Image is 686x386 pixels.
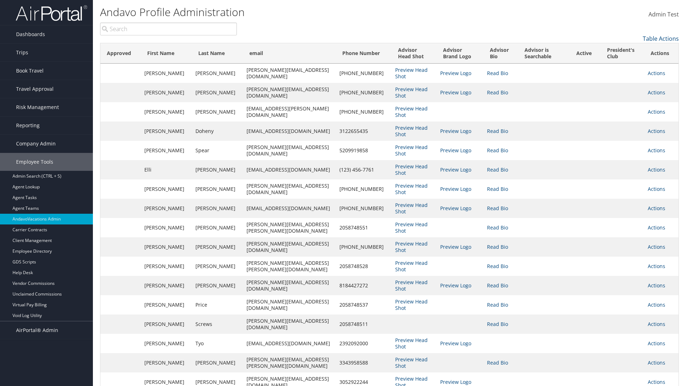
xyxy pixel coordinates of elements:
td: Doheny [192,122,243,141]
td: Screws [192,315,243,334]
a: Preview Logo [440,147,471,154]
a: Preview Logo [440,282,471,289]
a: Actions [648,205,665,212]
a: Preview Head Shot [395,86,428,99]
a: Read Bio [487,70,508,76]
td: [PERSON_NAME][EMAIL_ADDRESS][DOMAIN_NAME] [243,141,335,160]
td: [PERSON_NAME] [141,237,192,257]
span: Reporting [16,117,40,134]
a: Actions [648,89,665,96]
input: Search [100,23,237,35]
th: Actions [644,43,678,64]
a: Read Bio [487,243,508,250]
span: Company Admin [16,135,56,153]
td: 3122655435 [336,122,392,141]
a: Actions [648,147,665,154]
td: [EMAIL_ADDRESS][DOMAIN_NAME] [243,334,335,353]
td: Tyo [192,334,243,353]
a: Read Bio [487,282,508,289]
td: [PERSON_NAME][EMAIL_ADDRESS][PERSON_NAME][DOMAIN_NAME] [243,218,335,237]
td: [PERSON_NAME][EMAIL_ADDRESS][DOMAIN_NAME] [243,64,335,83]
a: Preview Head Shot [395,240,428,253]
td: [PHONE_NUMBER] [336,64,392,83]
span: Risk Management [16,98,59,116]
a: Preview Head Shot [395,221,428,234]
a: Preview Head Shot [395,182,428,196]
td: [PERSON_NAME] [141,276,192,295]
td: [EMAIL_ADDRESS][DOMAIN_NAME] [243,160,335,179]
td: 2392092000 [336,334,392,353]
a: Read Bio [487,263,508,269]
td: [PERSON_NAME] [141,334,192,353]
td: [PERSON_NAME] [141,122,192,141]
a: Actions [648,340,665,347]
td: [PERSON_NAME] [141,199,192,218]
td: Spear [192,141,243,160]
td: [EMAIL_ADDRESS][PERSON_NAME][DOMAIN_NAME] [243,102,335,122]
td: Elli [141,160,192,179]
th: Phone Number: activate to sort column ascending [336,43,392,64]
a: Read Bio [487,185,508,192]
a: Preview Head Shot [395,259,428,273]
td: [PERSON_NAME] [141,315,192,334]
td: [PERSON_NAME] [141,218,192,237]
a: Actions [648,224,665,231]
span: Admin Test [648,10,679,18]
td: 2058748551 [336,218,392,237]
td: [PERSON_NAME] [192,160,243,179]
td: [PERSON_NAME] [192,102,243,122]
a: Preview Logo [440,340,471,347]
a: Admin Test [648,4,679,26]
a: Preview Logo [440,205,471,212]
td: [PERSON_NAME] [141,295,192,315]
td: 8184427272 [336,276,392,295]
span: Trips [16,44,28,61]
td: [PERSON_NAME][EMAIL_ADDRESS][DOMAIN_NAME] [243,315,335,334]
td: [PHONE_NUMBER] [336,102,392,122]
td: [PERSON_NAME] [192,64,243,83]
a: Actions [648,128,665,134]
td: [PERSON_NAME][EMAIL_ADDRESS][PERSON_NAME][DOMAIN_NAME] [243,257,335,276]
a: Actions [648,70,665,76]
th: Advisor Brand Logo: activate to sort column ascending [437,43,483,64]
span: Employee Tools [16,153,53,171]
a: Read Bio [487,147,508,154]
a: Actions [648,359,665,366]
td: [PERSON_NAME][EMAIL_ADDRESS][DOMAIN_NAME] [243,83,335,102]
a: Preview Logo [440,166,471,173]
td: 5209919858 [336,141,392,160]
a: Read Bio [487,321,508,327]
td: [PERSON_NAME] [192,83,243,102]
a: Preview Head Shot [395,105,428,118]
td: [PERSON_NAME] [141,353,192,372]
a: Preview Head Shot [395,202,428,215]
a: Preview Logo [440,243,471,250]
a: Preview Head Shot [395,124,428,138]
td: [PERSON_NAME] [141,64,192,83]
a: Preview Logo [440,70,471,76]
td: [PERSON_NAME] [141,257,192,276]
a: Actions [648,185,665,192]
td: [PERSON_NAME] [192,218,243,237]
a: Actions [648,378,665,385]
td: [PERSON_NAME][EMAIL_ADDRESS][PERSON_NAME][DOMAIN_NAME] [243,353,335,372]
td: [PERSON_NAME][EMAIL_ADDRESS][DOMAIN_NAME] [243,276,335,295]
a: Actions [648,166,665,173]
a: Read Bio [487,359,508,366]
td: [PERSON_NAME] [192,237,243,257]
a: Preview Head Shot [395,337,428,350]
td: [EMAIL_ADDRESS][DOMAIN_NAME] [243,199,335,218]
td: 2058748511 [336,315,392,334]
a: Preview Head Shot [395,298,428,311]
td: [PERSON_NAME][EMAIL_ADDRESS][DOMAIN_NAME] [243,295,335,315]
td: [PERSON_NAME] [141,83,192,102]
a: Read Bio [487,128,508,134]
a: Read Bio [487,205,508,212]
a: Preview Logo [440,89,471,96]
a: Preview Head Shot [395,144,428,157]
th: First Name: activate to sort column ascending [141,43,192,64]
a: Read Bio [487,301,508,308]
th: President's Club: activate to sort column ascending [601,43,645,64]
a: Preview Logo [440,378,471,385]
td: [PERSON_NAME] [192,276,243,295]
